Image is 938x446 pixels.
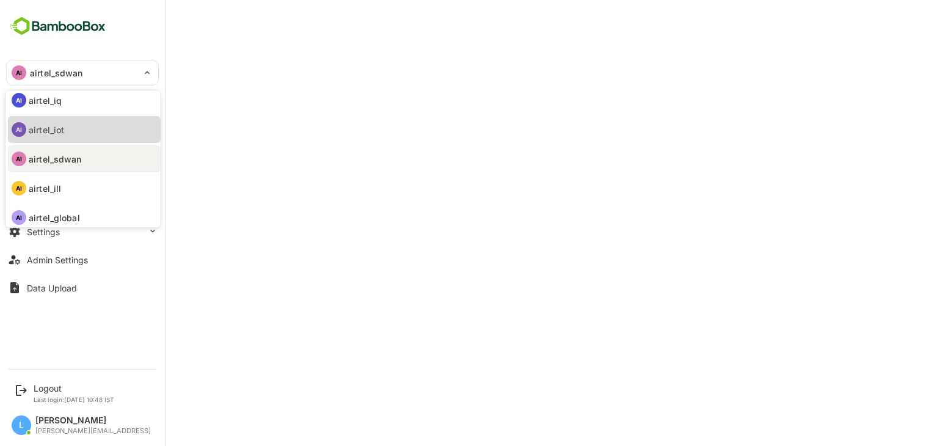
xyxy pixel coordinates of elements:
p: airtel_sdwan [29,153,82,166]
div: AI [12,93,26,108]
div: AI [12,152,26,166]
p: airtel_global [29,211,80,224]
div: AI [12,122,26,137]
div: AI [12,181,26,196]
p: airtel_iq [29,94,62,107]
div: AI [12,210,26,225]
p: airtel_iot [29,123,64,136]
p: airtel_ill [29,182,61,195]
